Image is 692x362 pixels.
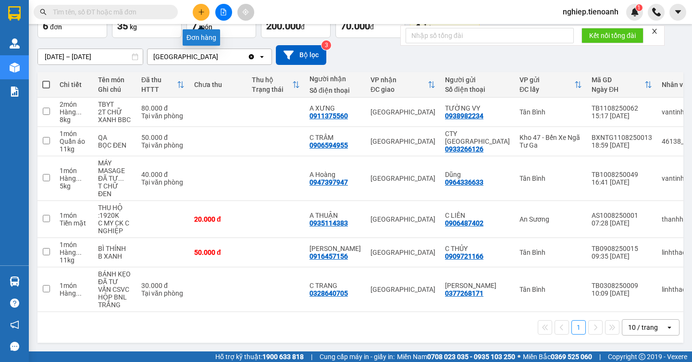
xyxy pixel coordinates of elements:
[10,62,20,73] img: warehouse-icon
[276,45,326,65] button: Bộ lọc
[10,87,20,97] img: solution-icon
[60,256,88,264] div: 11 kg
[370,23,374,31] span: đ
[592,86,644,93] div: Ngày ĐH
[53,7,166,17] input: Tìm tên, số ĐT hoặc mã đơn
[445,252,483,260] div: 0909721166
[136,72,189,98] th: Toggle SortBy
[309,178,348,186] div: 0947397947
[445,178,483,186] div: 0964336633
[262,353,304,361] strong: 1900 633 818
[445,86,510,93] div: Số điện thoại
[371,215,435,223] div: [GEOGRAPHIC_DATA]
[592,252,652,260] div: 09:35 [DATE]
[10,276,20,287] img: warehouse-icon
[98,134,132,141] div: QA
[192,20,197,32] span: 7
[247,72,305,98] th: Toggle SortBy
[194,249,242,256] div: 50.000 đ
[445,289,483,297] div: 0377268171
[592,289,652,297] div: 10:09 [DATE]
[311,351,312,362] span: |
[519,175,582,182] div: Tân Bình
[60,212,88,219] div: 1 món
[445,130,510,145] div: CTY VIỆT ÚC
[445,282,510,289] div: C HUYỀN
[10,38,20,49] img: warehouse-icon
[666,324,673,331] svg: open
[215,351,304,362] span: Hỗ trợ kỹ thuật:
[636,4,643,11] sup: 1
[309,75,361,83] div: Người nhận
[651,28,658,35] span: close
[309,141,348,149] div: 0906594955
[309,252,348,260] div: 0916457156
[98,100,132,108] div: TBYT
[98,159,132,182] div: MÁY MASAGE ĐÃ TƯ VẤN VẬN CHUYỂN·
[587,72,657,98] th: Toggle SortBy
[194,81,242,88] div: Chưa thu
[60,167,88,175] div: 1 món
[60,137,88,145] div: Quần áo
[309,134,361,141] div: C TRÂM
[8,6,21,21] img: logo-vxr
[309,282,361,289] div: C TRANG
[519,286,582,293] div: Tân Bình
[76,289,82,297] span: ...
[371,76,428,84] div: VP nhận
[637,4,641,11] span: 1
[141,282,185,289] div: 30.000 đ
[592,141,652,149] div: 18:59 [DATE]
[652,8,661,16] img: phone-icon
[427,353,515,361] strong: 0708 023 035 - 0935 103 250
[258,53,266,61] svg: open
[141,171,185,178] div: 40.000 đ
[237,4,254,21] button: aim
[371,175,435,182] div: [GEOGRAPHIC_DATA]
[592,178,652,186] div: 16:41 [DATE]
[220,9,227,15] span: file-add
[60,175,88,182] div: Hàng thông thường
[309,171,361,178] div: A Hoàng
[589,30,636,41] span: Kết nối tổng đài
[445,219,483,227] div: 0906487402
[76,175,82,182] span: ...
[592,212,652,219] div: AS1008250001
[198,9,205,15] span: plus
[10,299,19,308] span: question-circle
[309,219,348,227] div: 0935114383
[519,76,574,84] div: VP gửi
[301,23,305,31] span: đ
[252,86,292,93] div: Trạng thái
[98,182,132,198] div: T CHỮ ĐEN
[60,182,88,190] div: 5 kg
[445,245,510,252] div: C THỦY
[60,108,88,116] div: Hàng thông thường
[98,270,132,293] div: BÁNH KẸO ĐÃ TƯ VẤN CSVC
[141,86,177,93] div: HTTT
[60,249,88,256] div: Hàng thông thường
[630,8,639,16] img: icon-new-feature
[130,23,137,31] span: kg
[592,76,644,84] div: Mã GD
[366,72,440,98] th: Toggle SortBy
[592,245,652,252] div: TB0908250015
[555,6,626,18] span: nghiep.tienoanh
[153,52,218,62] div: [GEOGRAPHIC_DATA]
[38,49,143,64] input: Select a date range.
[266,20,301,32] span: 200.000
[371,249,435,256] div: [GEOGRAPHIC_DATA]
[60,289,88,297] div: Hàng thông thường
[43,20,48,32] span: 6
[571,320,586,335] button: 1
[98,76,132,84] div: Tên món
[60,81,88,88] div: Chi tiết
[76,108,82,116] span: ...
[141,141,185,149] div: Tại văn phòng
[98,86,132,93] div: Ghi chú
[309,104,361,112] div: A XƯNG
[321,40,331,50] sup: 3
[141,134,185,141] div: 50.000 đ
[371,86,428,93] div: ĐC giao
[141,104,185,112] div: 80.000 đ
